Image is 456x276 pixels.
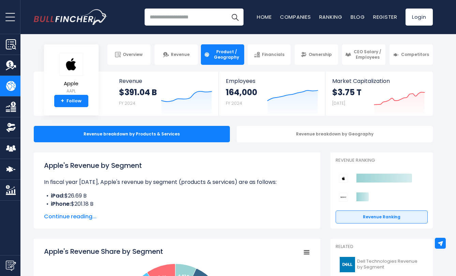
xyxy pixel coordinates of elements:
[332,87,362,98] strong: $3.75 T
[61,98,64,104] strong: +
[226,78,318,84] span: Employees
[119,100,135,106] small: FY 2024
[309,52,332,57] span: Ownership
[336,255,428,274] a: Dell Technologies Revenue by Segment
[59,81,83,87] span: Apple
[212,49,241,60] span: Product / Geography
[201,44,244,65] a: Product / Geography
[155,44,198,65] a: Revenue
[51,192,64,200] b: iPad:
[336,210,428,223] a: Revenue Ranking
[112,72,219,116] a: Revenue $391.04 B FY 2024
[336,244,428,250] p: Related
[226,87,257,98] strong: 164,000
[295,44,338,65] a: Ownership
[353,49,382,60] span: CEO Salary / Employees
[44,200,310,208] li: $201.18 B
[339,174,348,183] img: Apple competitors logo
[237,126,433,142] div: Revenue breakdown by Geography
[342,44,385,65] a: CEO Salary / Employees
[351,13,365,20] a: Blog
[332,78,425,84] span: Market Capitalization
[280,13,311,20] a: Companies
[107,44,151,65] a: Overview
[226,100,242,106] small: FY 2024
[119,87,157,98] strong: $391.04 B
[339,193,348,202] img: Sony Group Corporation competitors logo
[332,100,345,106] small: [DATE]
[248,44,291,65] a: Financials
[44,160,310,171] h1: Apple's Revenue by Segment
[6,122,16,133] img: Ownership
[59,53,84,95] a: Apple AAPL
[34,126,230,142] div: Revenue breakdown by Products & Services
[257,13,272,20] a: Home
[44,178,310,186] p: In fiscal year [DATE], Apple's revenue by segment (products & services) are as follows:
[406,9,433,26] a: Login
[340,257,355,272] img: DELL logo
[226,9,244,26] button: Search
[171,52,190,57] span: Revenue
[119,78,212,84] span: Revenue
[262,52,284,57] span: Financials
[219,72,325,116] a: Employees 164,000 FY 2024
[373,13,397,20] a: Register
[34,9,107,25] img: Bullfincher logo
[389,44,433,65] a: Competitors
[44,247,163,256] tspan: Apple's Revenue Share by Segment
[325,72,432,116] a: Market Capitalization $3.75 T [DATE]
[123,52,143,57] span: Overview
[336,158,428,163] p: Revenue Ranking
[54,95,88,107] a: +Follow
[51,200,71,208] b: iPhone:
[59,88,83,94] small: AAPL
[357,259,424,270] span: Dell Technologies Revenue by Segment
[401,52,429,57] span: Competitors
[34,9,107,25] a: Go to homepage
[44,192,310,200] li: $26.69 B
[44,213,310,221] span: Continue reading...
[319,13,342,20] a: Ranking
